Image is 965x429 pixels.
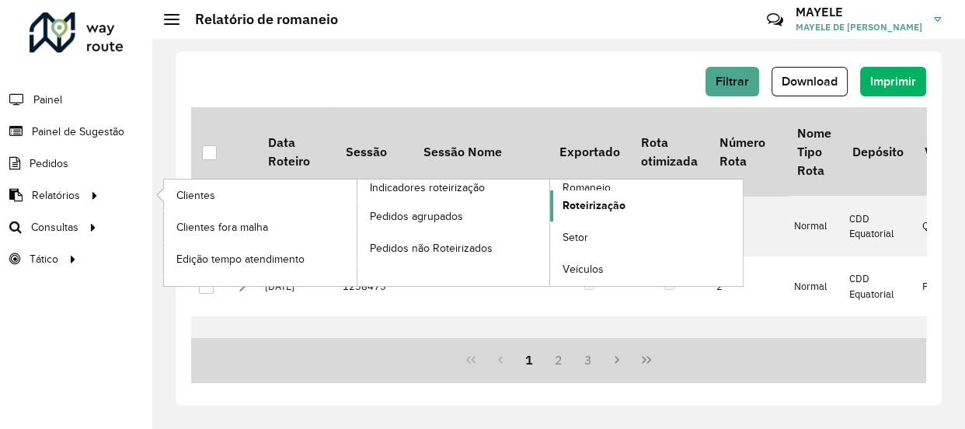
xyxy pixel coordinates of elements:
[370,208,463,225] span: Pedidos agrupados
[563,229,588,246] span: Setor
[796,20,922,34] span: MAYELE DE [PERSON_NAME]
[563,197,625,214] span: Roteirização
[782,75,838,88] span: Download
[630,107,708,196] th: Rota otimizada
[257,107,335,196] th: Data Roteiro
[709,196,786,256] td: 1
[176,219,268,235] span: Clientes fora malha
[563,180,611,196] span: Romaneio
[30,251,58,267] span: Tático
[786,316,841,392] td: Normal
[786,256,841,317] td: Normal
[772,67,848,96] button: Download
[176,187,215,204] span: Clientes
[786,196,841,256] td: Normal
[841,196,914,256] td: CDD Equatorial
[632,345,661,375] button: Last Page
[709,107,786,196] th: Número Rota
[357,201,550,232] a: Pedidos agrupados
[514,345,544,375] button: 1
[176,251,305,267] span: Edição tempo atendimento
[841,256,914,317] td: CDD Equatorial
[550,190,743,221] a: Roteirização
[32,124,124,140] span: Painel de Sugestão
[164,180,357,211] a: Clientes
[716,75,749,88] span: Filtrar
[841,107,914,196] th: Depósito
[841,316,914,392] td: CDD Equatorial
[164,180,550,286] a: Indicadores roteirização
[335,107,413,196] th: Sessão
[335,316,413,392] td: 1258475
[357,232,550,263] a: Pedidos não Roteirizados
[33,92,62,108] span: Painel
[709,316,786,392] td: 3
[550,254,743,285] a: Veículos
[550,222,743,253] a: Setor
[31,219,78,235] span: Consultas
[413,107,549,196] th: Sessão Nome
[758,3,792,37] a: Contato Rápido
[709,256,786,317] td: 2
[370,180,485,196] span: Indicadores roteirização
[563,261,604,277] span: Veículos
[257,316,335,392] td: [DATE]
[549,107,630,196] th: Exportado
[544,345,573,375] button: 2
[796,5,922,19] h3: MAYELE
[573,345,603,375] button: 3
[32,187,80,204] span: Relatórios
[603,345,632,375] button: Next Page
[30,155,68,172] span: Pedidos
[179,11,338,28] h2: Relatório de romaneio
[705,67,759,96] button: Filtrar
[870,75,916,88] span: Imprimir
[860,67,926,96] button: Imprimir
[370,240,493,256] span: Pedidos não Roteirizados
[164,211,357,242] a: Clientes fora malha
[164,243,357,274] a: Edição tempo atendimento
[357,180,744,286] a: Romaneio
[786,107,841,196] th: Nome Tipo Rota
